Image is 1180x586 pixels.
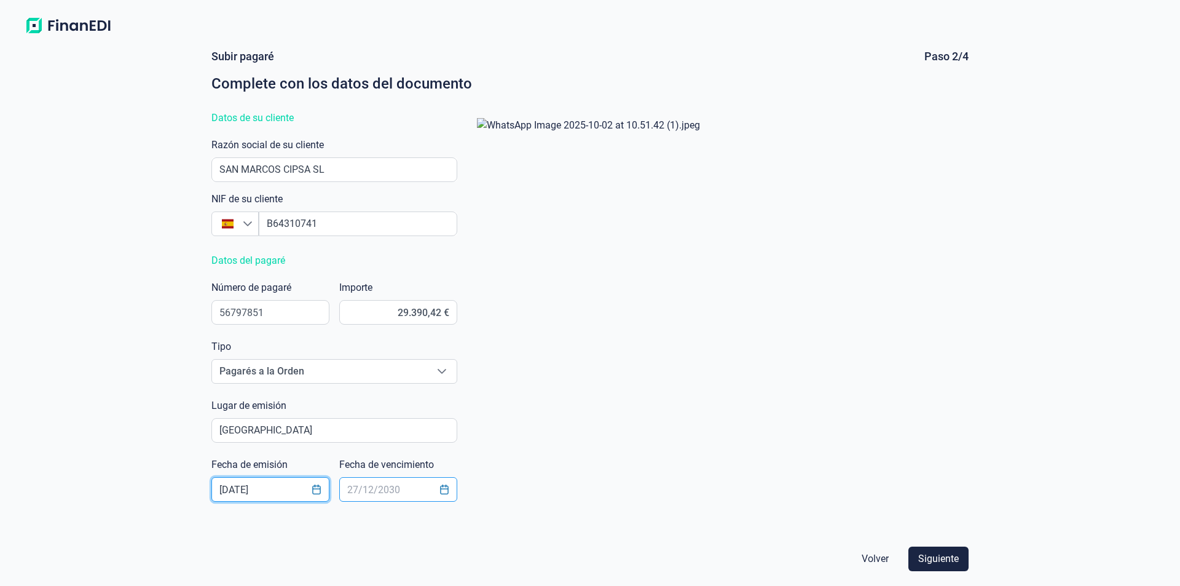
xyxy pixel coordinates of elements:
[211,157,457,182] input: Busque un librador
[918,552,959,566] span: Siguiente
[339,300,457,325] input: 0,00€
[211,300,329,325] input: 97206102
[211,74,969,93] div: Complete con los datos del documento
[243,212,258,236] div: Busque un NIF
[211,280,291,295] label: Número de pagaré
[339,280,372,295] label: Importe
[339,477,457,502] input: 27/12/2030
[211,108,457,128] div: Datos de su cliente
[211,477,329,502] input: 24/12/2024
[852,547,899,571] button: Volver
[20,15,117,37] img: Logo de aplicación
[222,218,234,229] img: ES
[259,212,457,236] input: Busque un NIF
[211,398,286,413] label: Lugar de emisión
[211,418,457,443] input: Busque una población
[427,360,457,383] div: Seleccione una opción
[212,360,427,383] span: Pagarés a la Orden
[211,138,324,152] label: Razón social de su cliente
[211,192,283,207] label: NIF de su cliente
[477,118,959,133] img: WhatsApp Image 2025-10-02 at 10.51.42 (1).jpeg
[924,49,969,64] div: Paso 2/4
[305,478,328,501] button: Choose Date
[433,478,456,501] button: Choose Date
[211,251,457,271] div: Datos del pagaré
[862,552,889,566] span: Volver
[211,49,274,64] div: Subir pagaré
[339,457,434,472] label: Fecha de vencimiento
[211,339,231,354] label: Tipo
[908,547,969,571] button: Siguiente
[211,457,288,472] label: Fecha de emisión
